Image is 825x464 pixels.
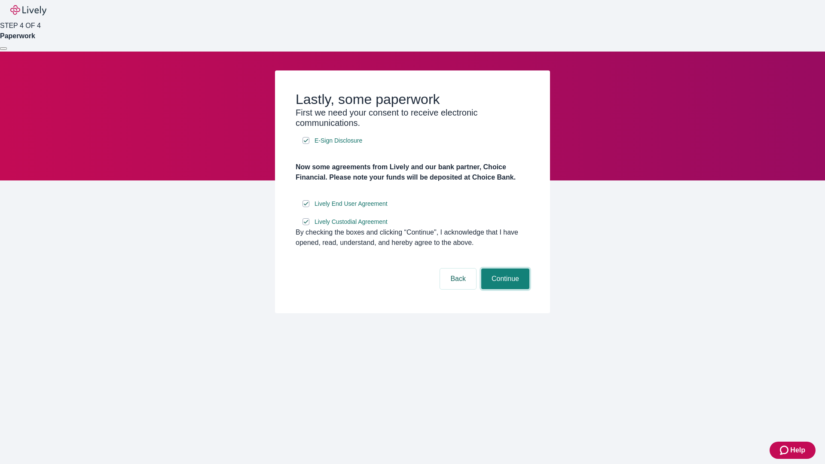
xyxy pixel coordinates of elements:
button: Back [440,269,476,289]
span: Help [790,445,805,455]
h3: First we need your consent to receive electronic communications. [296,107,529,128]
h4: Now some agreements from Lively and our bank partner, Choice Financial. Please note your funds wi... [296,162,529,183]
a: e-sign disclosure document [313,135,364,146]
svg: Zendesk support icon [780,445,790,455]
a: e-sign disclosure document [313,217,389,227]
span: E-Sign Disclosure [315,136,362,145]
h2: Lastly, some paperwork [296,91,529,107]
div: By checking the boxes and clicking “Continue", I acknowledge that I have opened, read, understand... [296,227,529,248]
a: e-sign disclosure document [313,198,389,209]
img: Lively [10,5,46,15]
button: Zendesk support iconHelp [770,442,816,459]
button: Continue [481,269,529,289]
span: Lively Custodial Agreement [315,217,388,226]
span: Lively End User Agreement [315,199,388,208]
